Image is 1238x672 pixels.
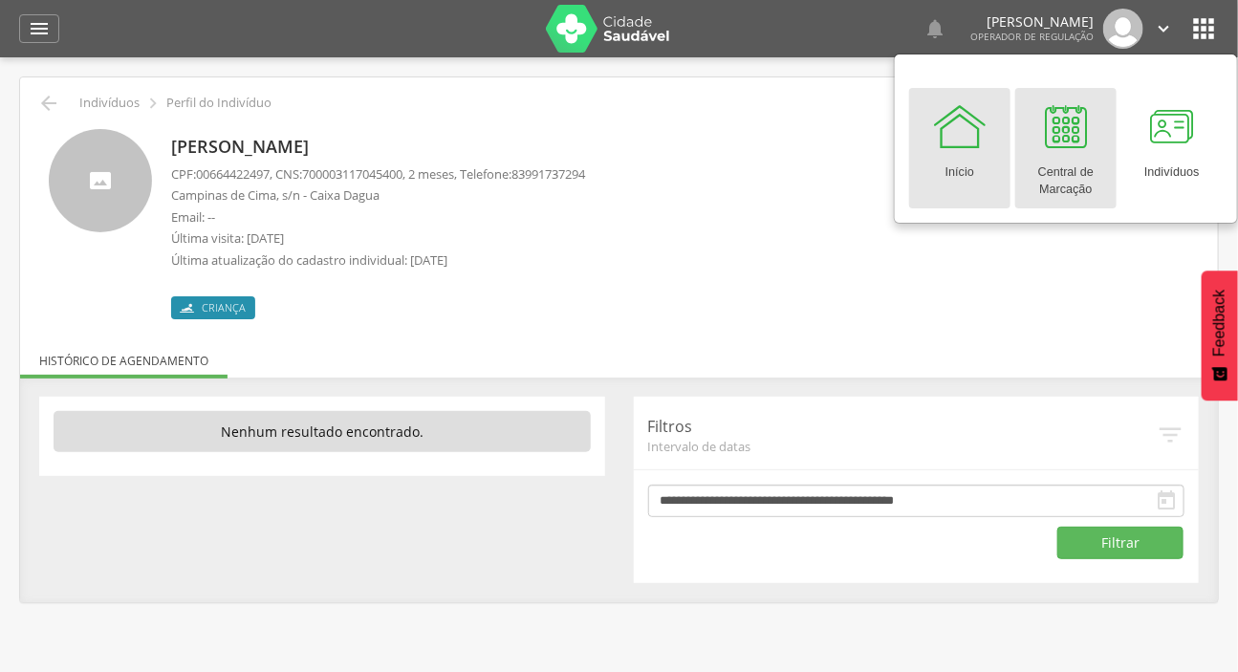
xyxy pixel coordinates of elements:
i:  [142,93,163,114]
p: Filtros [648,416,1157,438]
span: Feedback [1211,290,1228,357]
a:  [1153,9,1174,49]
p: Última visita: [DATE] [171,229,585,248]
span: 00664422497 [196,165,270,183]
span: 83991737294 [511,165,585,183]
p: [PERSON_NAME] [171,135,585,160]
i:  [1155,489,1178,512]
i:  [1156,421,1184,449]
span: Criança [202,300,246,315]
p: Perfil do Indivíduo [166,96,271,111]
a:  [19,14,59,43]
i:  [1188,13,1219,44]
p: Última atualização do cadastro individual: [DATE] [171,251,585,270]
p: Email: -- [171,208,585,227]
button: Filtrar [1057,527,1184,559]
i:  [37,92,60,115]
p: Nenhum resultado encontrado. [54,411,591,453]
p: Campinas de Cima, s/n - Caixa Dagua [171,186,585,205]
i:  [1153,18,1174,39]
a: Indivíduos [1121,88,1223,208]
p: Indivíduos [79,96,140,111]
i:  [923,17,946,40]
span: 700003117045400 [302,165,402,183]
p: [PERSON_NAME] [970,15,1094,29]
p: CPF: , CNS: , 2 meses, Telefone: [171,165,585,184]
a:  [923,9,946,49]
i:  [28,17,51,40]
a: Central de Marcação [1015,88,1117,208]
span: Intervalo de datas [648,438,1157,455]
button: Feedback - Mostrar pesquisa [1202,271,1238,401]
span: Operador de regulação [970,30,1094,43]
